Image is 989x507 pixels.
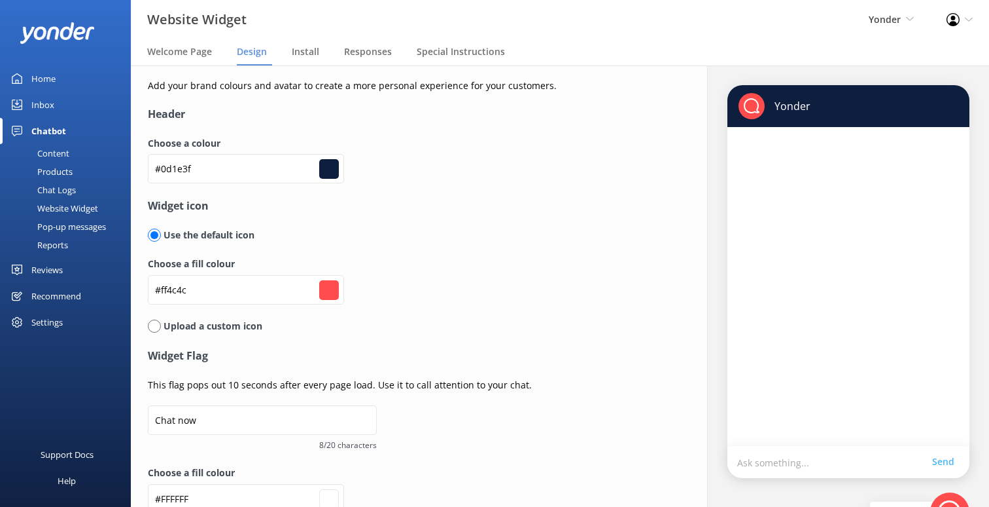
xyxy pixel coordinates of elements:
p: This flag pops out 10 seconds after every page load. Use it to call attention to your chat. [148,378,656,392]
div: Products [8,162,73,181]
h4: Header [148,106,656,123]
span: Yonder [869,13,901,26]
div: Help [58,468,76,494]
h4: Widget Flag [148,348,656,365]
div: Support Docs [41,441,94,468]
div: Reports [8,236,68,254]
span: 8/20 characters [148,439,377,451]
div: Content [8,144,69,162]
img: yonder-white-logo.png [20,22,95,44]
span: Special Instructions [417,45,505,58]
p: Ask something... [737,456,932,468]
div: Website Widget [8,199,98,217]
a: Pop-up messages [8,217,131,236]
a: Chat Logs [8,181,131,199]
a: Send [932,455,960,469]
label: Choose a fill colour [148,466,656,480]
a: Products [8,162,131,181]
span: Install [292,45,319,58]
div: Chat Logs [8,181,76,199]
span: Responses [344,45,392,58]
span: Design [237,45,267,58]
p: Yonder [765,99,810,113]
h4: Widget icon [148,198,656,215]
label: Choose a colour [148,136,656,151]
div: Recommend [31,283,81,309]
div: Home [31,66,56,92]
h3: Website Widget [147,9,247,30]
span: Welcome Page [147,45,212,58]
p: Add your brand colours and avatar to create a more personal experience for your customers. [148,79,656,93]
p: Use the default icon [161,228,254,242]
a: Website Widget [8,199,131,217]
a: Content [8,144,131,162]
div: Settings [31,309,63,335]
div: Reviews [31,257,63,283]
a: Reports [8,236,131,254]
input: Chat [148,405,377,435]
label: Choose a fill colour [148,257,656,271]
div: Pop-up messages [8,217,106,236]
div: Inbox [31,92,54,118]
p: Upload a custom icon [161,319,262,333]
div: Chatbot [31,118,66,144]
